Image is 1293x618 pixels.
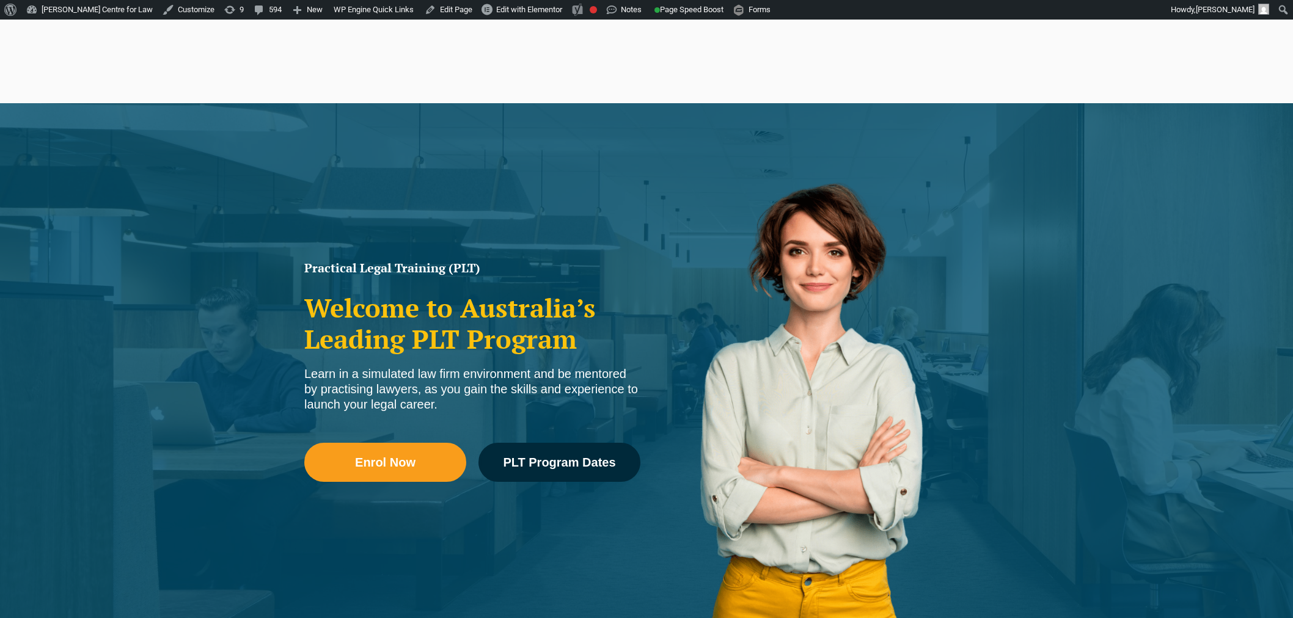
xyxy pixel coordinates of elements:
[503,456,615,468] span: PLT Program Dates
[304,262,640,274] h1: Practical Legal Training (PLT)
[355,456,416,468] span: Enrol Now
[590,6,597,13] div: Focus keyphrase not set
[496,5,562,14] span: Edit with Elementor
[1196,5,1255,14] span: [PERSON_NAME]
[304,366,640,412] div: Learn in a simulated law firm environment and be mentored by practising lawyers, as you gain the ...
[304,293,640,354] h2: Welcome to Australia’s Leading PLT Program
[304,443,466,482] a: Enrol Now
[478,443,640,482] a: PLT Program Dates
